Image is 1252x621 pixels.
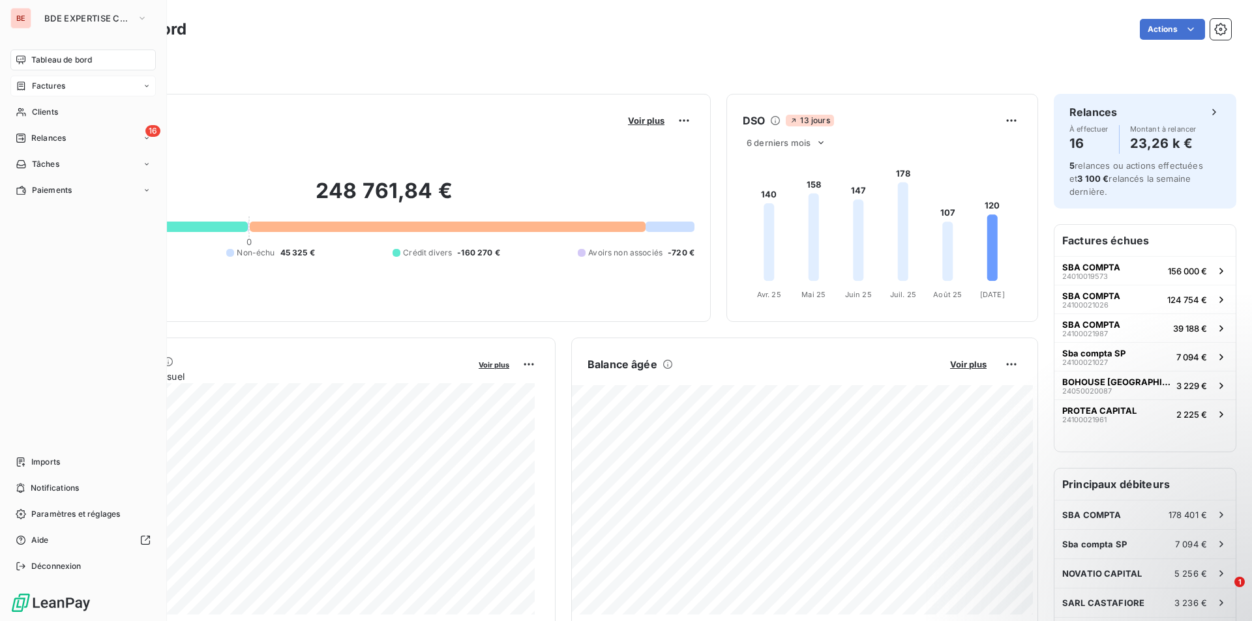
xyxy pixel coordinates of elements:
span: Factures [32,80,65,92]
span: 0 [246,237,252,247]
span: relances ou actions effectuées et relancés la semaine dernière. [1069,160,1203,197]
span: Sba compta SP [1062,348,1125,358]
a: Aide [10,530,156,551]
span: Montant à relancer [1130,125,1197,133]
span: Clients [32,106,58,118]
span: Voir plus [628,115,664,126]
button: Voir plus [475,358,513,370]
span: Déconnexion [31,560,82,572]
span: 39 188 € [1173,323,1207,334]
tspan: Mai 25 [801,290,826,299]
span: Chiffre d'affaires mensuel [74,369,469,383]
button: BOHOUSE [GEOGRAPHIC_DATA]240500200873 229 € [1054,371,1236,399]
h2: 248 761,84 € [74,178,694,217]
span: 24100021961 [1062,416,1107,424]
span: 7 094 € [1176,352,1207,362]
span: PROTEA CAPITAL [1062,405,1137,416]
span: 3 229 € [1176,381,1207,391]
span: 124 754 € [1167,295,1207,305]
span: 24100021026 [1062,301,1109,309]
button: Sba compta SP241000210277 094 € [1054,342,1236,371]
span: 1 [1234,577,1245,587]
span: Notifications [31,482,79,494]
span: SARL CASTAFIORE [1062,598,1144,608]
h6: Balance âgée [588,356,657,372]
h6: Factures échues [1054,225,1236,256]
span: SBA COMPTA [1062,291,1120,301]
iframe: Intercom notifications message [991,495,1252,586]
button: Voir plus [946,358,991,370]
span: Non-échu [237,247,275,259]
span: Imports [31,456,60,468]
span: Voir plus [479,360,509,369]
span: 3 100 € [1077,173,1109,184]
span: 24100021987 [1062,330,1108,338]
span: SBA COMPTA [1062,262,1120,272]
button: Actions [1140,19,1205,40]
tspan: Juil. 25 [890,290,916,299]
span: Voir plus [950,359,987,369]
span: 24050020087 [1062,387,1112,395]
iframe: Intercom live chat [1208,577,1239,608]
h6: Relances [1069,104,1117,120]
span: BDE EXPERTISE CONSEIL [44,13,132,23]
button: PROTEA CAPITAL241000219612 225 € [1054,399,1236,428]
tspan: [DATE] [980,290,1005,299]
button: SBA COMPTA24010019573156 000 € [1054,256,1236,285]
span: À effectuer [1069,125,1109,133]
tspan: Avr. 25 [757,290,781,299]
span: SBA COMPTA [1062,319,1120,330]
span: 24100021027 [1062,358,1108,366]
span: 13 jours [786,115,833,126]
span: 24010019573 [1062,272,1108,280]
h4: 16 [1069,133,1109,154]
button: SBA COMPTA24100021026124 754 € [1054,285,1236,313]
span: -160 270 € [457,247,500,259]
span: Aide [31,534,49,546]
span: -720 € [668,247,694,259]
div: BE [10,8,31,29]
span: 5 [1069,160,1075,171]
span: Relances [31,132,66,144]
h6: DSO [743,113,765,128]
span: 2 225 € [1176,409,1207,420]
button: Voir plus [624,115,668,126]
tspan: Juin 25 [845,290,872,299]
span: Paramètres et réglages [31,508,120,520]
span: 45 325 € [280,247,315,259]
span: 16 [145,125,160,137]
span: Avoirs non associés [588,247,663,259]
span: 3 236 € [1174,598,1207,608]
h6: Principaux débiteurs [1054,469,1236,500]
span: Crédit divers [403,247,452,259]
span: Tâches [32,158,59,170]
h4: 23,26 k € [1130,133,1197,154]
span: BOHOUSE [GEOGRAPHIC_DATA] [1062,377,1171,387]
span: 156 000 € [1168,266,1207,276]
button: SBA COMPTA2410002198739 188 € [1054,313,1236,342]
tspan: Août 25 [933,290,962,299]
img: Logo LeanPay [10,592,91,613]
span: Tableau de bord [31,54,92,66]
span: Paiements [32,184,72,196]
span: 6 derniers mois [747,137,811,148]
